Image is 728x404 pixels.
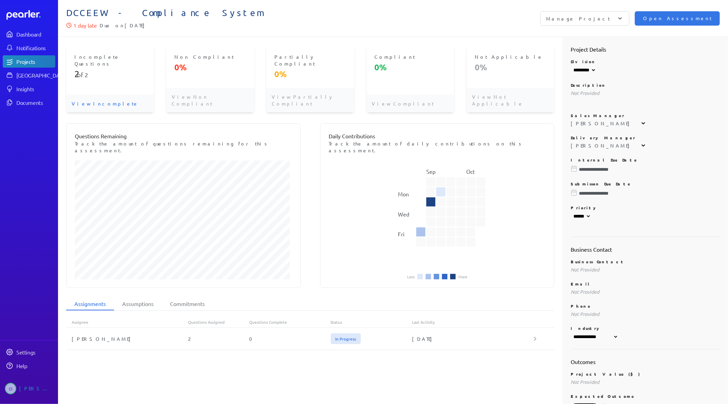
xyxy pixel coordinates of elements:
span: Due on [DATE] [100,21,148,29]
a: CI[PERSON_NAME] [3,380,55,397]
div: 2 [188,335,249,342]
p: 0% [174,62,246,73]
text: Sep [426,168,436,175]
span: In Progress [331,333,361,344]
a: Dashboard [6,10,55,20]
p: Priority [571,205,720,210]
div: Projects [16,58,55,65]
span: 2 [85,71,88,78]
text: Wed [398,211,409,218]
button: Open Assessment [635,11,720,26]
p: Expected Outcome [571,393,720,399]
div: Settings [16,349,55,356]
text: Mon [398,191,409,197]
p: View Partially Compliant [266,88,354,112]
p: View Not Applicable [467,88,554,112]
h2: Business Contact [571,245,720,253]
p: Submisson Due Date [571,181,720,186]
div: Notifications [16,44,55,51]
p: 0% [274,69,346,80]
p: of [74,69,146,80]
div: Documents [16,99,55,106]
p: 0% [475,62,546,73]
li: Assignments [66,297,114,310]
div: Assignee [66,319,188,325]
p: Track the amount of daily contributions on this assessment. [329,140,546,154]
a: Insights [3,83,55,95]
text: Fri [398,231,404,238]
p: 1 day late [73,21,97,29]
span: Not Provided [571,379,599,385]
p: Sales Manager [571,113,720,118]
a: Settings [3,346,55,358]
div: Dashboard [16,31,55,38]
p: Industry [571,325,720,331]
p: Not Applicable [475,53,546,60]
div: [PERSON_NAME] [19,383,53,394]
li: More [458,275,467,279]
div: Questions Assigned [188,319,249,325]
a: Notifications [3,42,55,54]
p: Partially Compliant [274,53,346,67]
span: DCCEEW - Compliance System [66,8,393,18]
text: Oct [466,168,475,175]
h2: Project Details [571,45,720,53]
div: Questions Complete [249,319,330,325]
div: Insights [16,85,55,92]
p: Email [571,281,720,287]
p: Incomplete Questions [74,53,146,67]
p: Compliant [375,53,446,60]
p: Phone [571,303,720,309]
span: Carolina Irigoyen [5,383,16,394]
p: Division [571,59,720,64]
a: [GEOGRAPHIC_DATA] [3,69,55,81]
input: Please choose a due date [571,166,720,173]
div: [DATE] [412,335,534,342]
p: Description [571,82,720,88]
div: Help [16,362,55,369]
span: Not Provided [571,311,599,317]
a: Projects [3,55,55,68]
input: Please choose a due date [571,190,720,197]
p: View Compliant [367,95,454,112]
div: [PERSON_NAME] [66,335,188,342]
p: View Non Compliant [166,88,254,112]
div: 0 [249,335,330,342]
p: Questions Remaining [75,132,292,140]
span: 2 [74,69,77,79]
p: Internal Due Date [571,157,720,163]
p: Project Value ($) [571,371,720,377]
p: Daily Contributions [329,132,546,140]
span: Not Provided [571,289,599,295]
p: Non Compliant [174,53,246,60]
p: Business Contact [571,259,720,264]
div: [GEOGRAPHIC_DATA] [16,72,67,79]
span: Not Provided [571,266,599,273]
span: Open Assessment [643,15,712,22]
p: Track the amount of questions remaining for this assessment. [75,140,292,154]
div: Status [331,319,412,325]
div: [PERSON_NAME] [571,120,633,127]
a: Documents [3,96,55,109]
li: Less [407,275,415,279]
a: Dashboard [3,28,55,40]
p: 0% [375,62,446,73]
p: Manage Project [546,15,610,22]
p: Delivery Manager [571,135,720,140]
li: Commitments [162,297,213,310]
li: Assumptions [114,297,162,310]
div: [PERSON_NAME] [571,142,633,149]
a: Help [3,360,55,372]
div: Last Activity [412,319,534,325]
span: Not Provided [571,90,599,96]
h2: Outcomes [571,358,720,366]
p: View Incomplete [66,95,154,112]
